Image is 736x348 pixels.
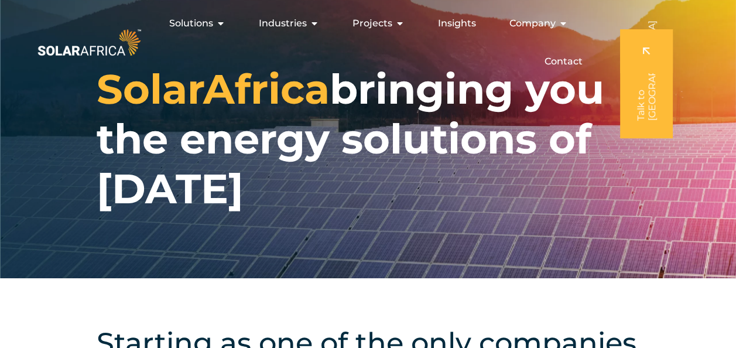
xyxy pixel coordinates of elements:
div: Menu Toggle [143,12,592,73]
h1: bringing you the energy solutions of [DATE] [97,64,639,214]
a: Contact [545,54,583,69]
span: Projects [352,16,392,30]
span: Solutions [169,16,213,30]
a: Insights [438,16,476,30]
nav: Menu [143,12,592,73]
span: Company [509,16,556,30]
span: Industries [259,16,307,30]
span: SolarAfrica [97,64,330,114]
